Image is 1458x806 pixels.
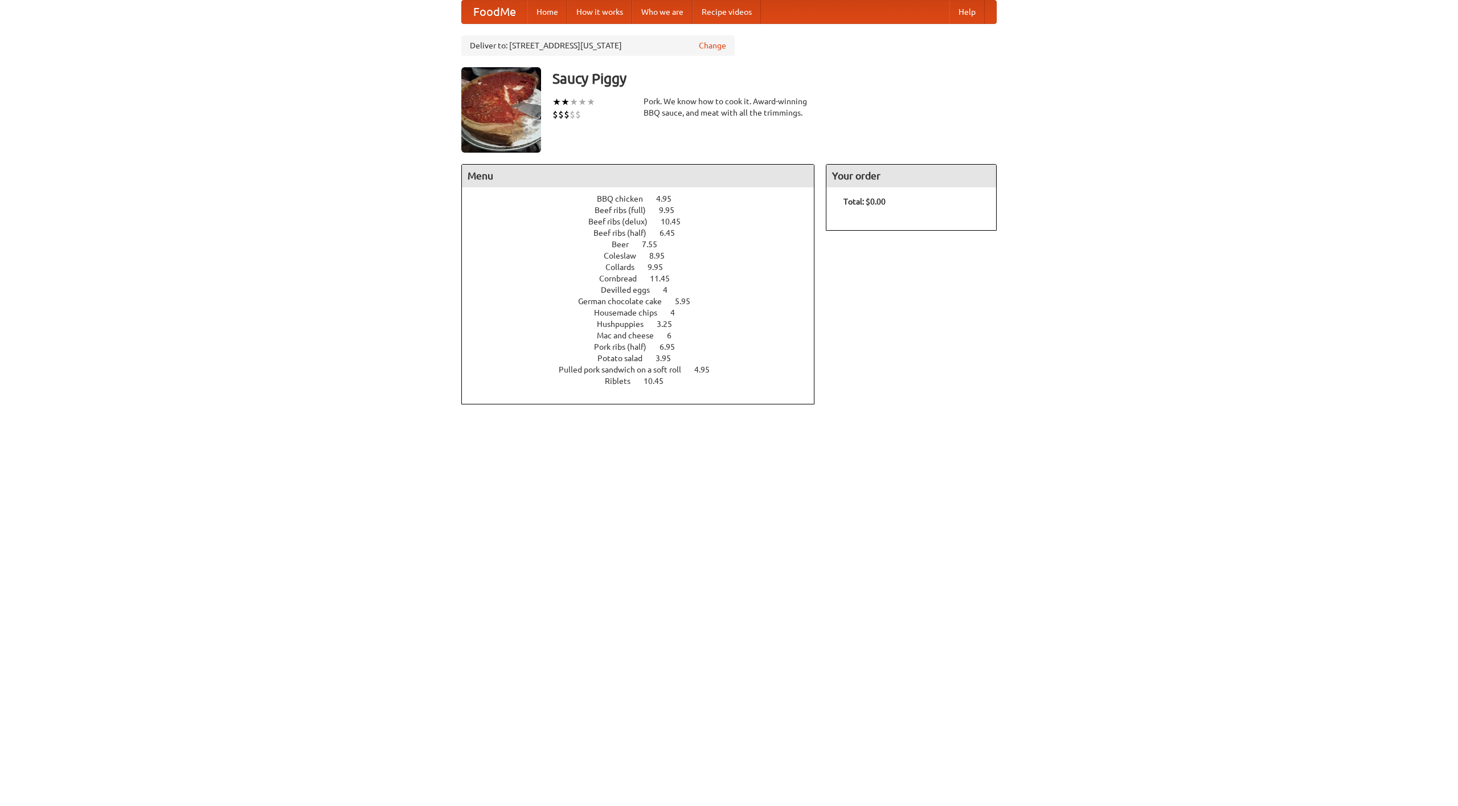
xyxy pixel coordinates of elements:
span: Collards [605,263,646,272]
a: Potato salad 3.95 [597,354,692,363]
span: 5.95 [675,297,702,306]
a: FoodMe [462,1,527,23]
span: 3.25 [657,320,683,329]
a: Devilled eggs 4 [601,285,689,294]
span: German chocolate cake [578,297,673,306]
a: Hushpuppies 3.25 [597,320,693,329]
span: Beef ribs (full) [595,206,657,215]
span: Beer [612,240,640,249]
div: Pork. We know how to cook it. Award-winning BBQ sauce, and meat with all the trimmings. [644,96,814,118]
span: Housemade chips [594,308,669,317]
span: Coleslaw [604,251,648,260]
span: 8.95 [649,251,676,260]
span: Riblets [605,377,642,386]
li: $ [558,108,564,121]
a: Coleslaw 8.95 [604,251,686,260]
a: Mac and cheese 6 [597,331,693,340]
span: 6 [667,331,683,340]
a: Beef ribs (half) 6.45 [593,228,696,238]
a: Home [527,1,567,23]
span: 4.95 [656,194,683,203]
h4: Your order [826,165,996,187]
span: 4 [663,285,679,294]
span: Beef ribs (delux) [588,217,659,226]
span: Devilled eggs [601,285,661,294]
span: Pulled pork sandwich on a soft roll [559,365,693,374]
span: 3.95 [656,354,682,363]
span: 11.45 [650,274,681,283]
h3: Saucy Piggy [552,67,997,90]
h4: Menu [462,165,814,187]
div: Deliver to: [STREET_ADDRESS][US_STATE] [461,35,735,56]
span: 4.95 [694,365,721,374]
span: Potato salad [597,354,654,363]
a: Who we are [632,1,693,23]
li: $ [570,108,575,121]
li: $ [564,108,570,121]
span: Mac and cheese [597,331,665,340]
li: $ [575,108,581,121]
li: ★ [587,96,595,108]
li: $ [552,108,558,121]
span: 9.95 [659,206,686,215]
span: 7.55 [642,240,669,249]
span: 9.95 [648,263,674,272]
span: 6.95 [660,342,686,351]
li: ★ [570,96,578,108]
span: Beef ribs (half) [593,228,658,238]
a: Riblets 10.45 [605,377,685,386]
span: Cornbread [599,274,648,283]
a: Collards 9.95 [605,263,684,272]
a: Recipe videos [693,1,761,23]
a: Beef ribs (full) 9.95 [595,206,695,215]
a: Help [949,1,985,23]
span: 10.45 [661,217,692,226]
b: Total: $0.00 [843,197,886,206]
span: 6.45 [660,228,686,238]
img: angular.jpg [461,67,541,153]
a: How it works [567,1,632,23]
a: Beef ribs (delux) 10.45 [588,217,702,226]
span: 4 [670,308,686,317]
span: 10.45 [644,377,675,386]
a: Beer 7.55 [612,240,678,249]
a: Change [699,40,726,51]
a: Pulled pork sandwich on a soft roll 4.95 [559,365,731,374]
a: Cornbread 11.45 [599,274,691,283]
span: Pork ribs (half) [594,342,658,351]
li: ★ [552,96,561,108]
span: Hushpuppies [597,320,655,329]
li: ★ [561,96,570,108]
li: ★ [578,96,587,108]
a: Pork ribs (half) 6.95 [594,342,696,351]
a: BBQ chicken 4.95 [597,194,693,203]
span: BBQ chicken [597,194,654,203]
a: German chocolate cake 5.95 [578,297,711,306]
a: Housemade chips 4 [594,308,696,317]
